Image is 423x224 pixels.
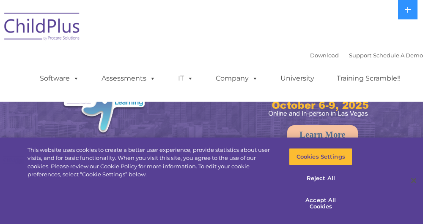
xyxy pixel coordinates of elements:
a: IT [170,70,202,87]
a: Schedule A Demo [373,52,423,59]
a: University [272,70,323,87]
button: Reject All [289,170,352,187]
font: | [310,52,423,59]
a: Company [207,70,266,87]
a: Training Scramble!! [328,70,409,87]
button: Close [404,171,423,190]
a: Download [310,52,339,59]
a: Learn More [287,125,358,144]
a: Assessments [93,70,164,87]
a: Support [349,52,371,59]
a: Software [31,70,88,87]
button: Cookies Settings [289,148,352,166]
button: Accept All Cookies [289,192,352,216]
div: This website uses cookies to create a better user experience, provide statistics about user visit... [27,146,276,179]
